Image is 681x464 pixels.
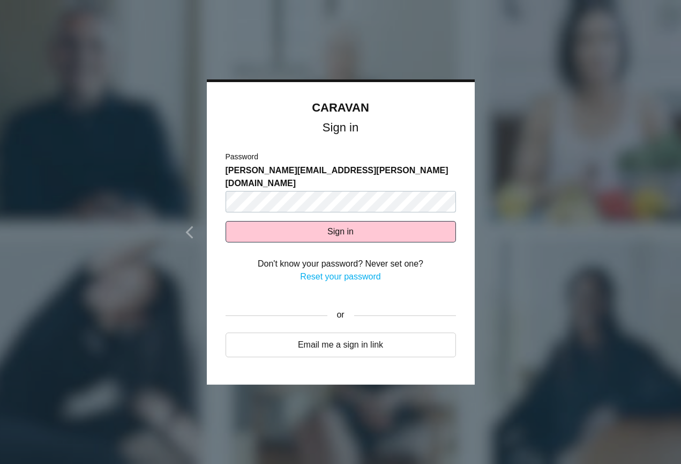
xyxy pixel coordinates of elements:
[226,221,456,242] button: Sign in
[226,257,456,270] div: Don't know your password? Never set one?
[226,123,456,132] h1: Sign in
[327,302,354,329] div: or
[226,164,456,190] span: [PERSON_NAME][EMAIL_ADDRESS][PERSON_NAME][DOMAIN_NAME]
[226,151,258,163] label: Password
[300,272,380,281] a: Reset your password
[312,101,369,114] a: CARAVAN
[226,333,456,357] a: Email me a sign in link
